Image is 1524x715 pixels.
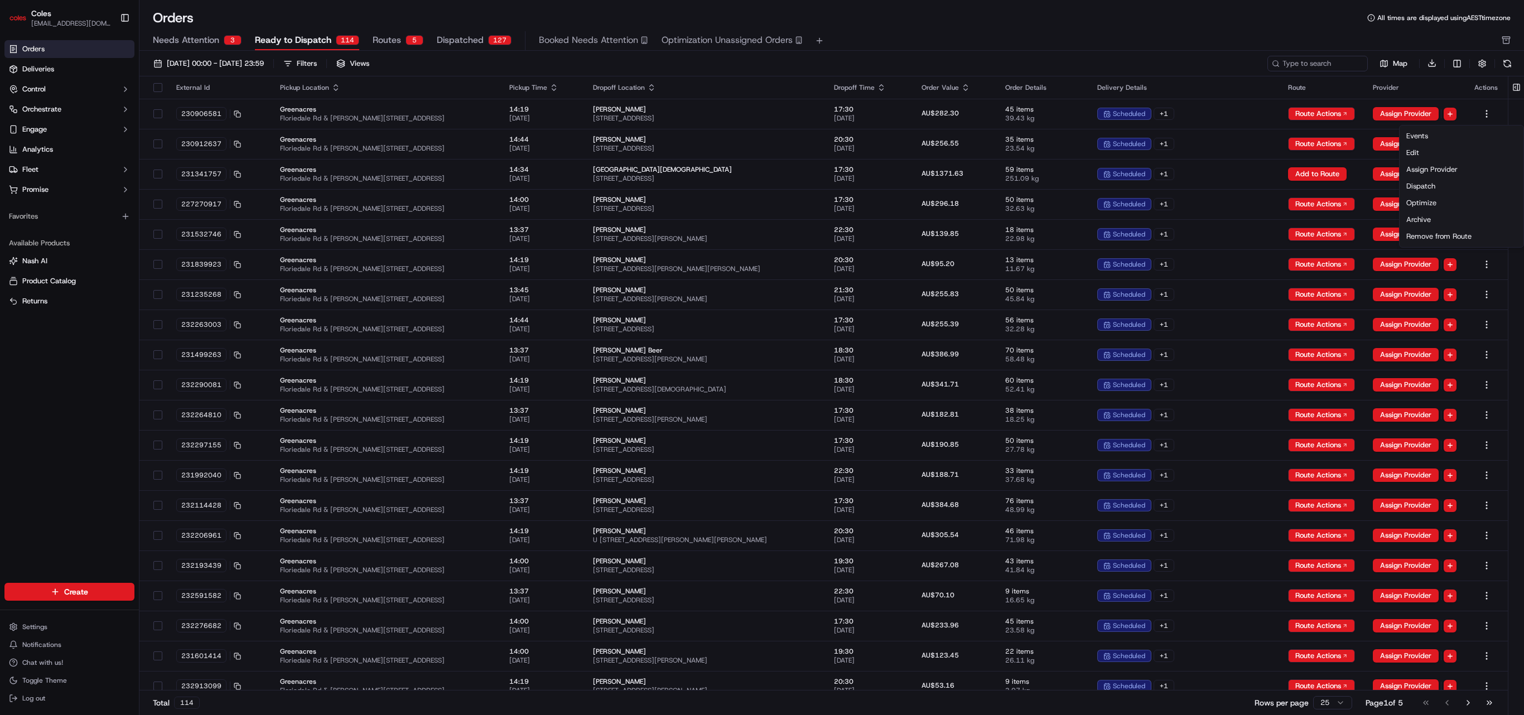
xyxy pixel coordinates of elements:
[38,108,183,119] div: Start new chat
[1402,161,1521,178] div: Assign Provider
[11,12,33,35] img: Nash
[190,111,203,124] button: Start new chat
[1402,228,1521,245] div: Remove from Route
[111,190,135,199] span: Pylon
[105,163,179,174] span: API Documentation
[38,119,141,128] div: We're available if you need us!
[11,164,20,173] div: 📗
[79,190,135,199] a: Powered byPylon
[1402,128,1521,144] a: Events
[90,158,184,178] a: 💻API Documentation
[94,164,103,173] div: 💻
[1402,211,1521,228] div: Archive
[22,163,85,174] span: Knowledge Base
[1402,144,1521,161] div: Edit
[11,108,31,128] img: 1736555255976-a54dd68f-1ca7-489b-9aae-adbdc363a1c4
[1402,195,1521,211] div: Optimize
[11,46,203,64] p: Welcome 👋
[1402,178,1521,195] div: Dispatch
[29,73,201,85] input: Got a question? Start typing here...
[7,158,90,178] a: 📗Knowledge Base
